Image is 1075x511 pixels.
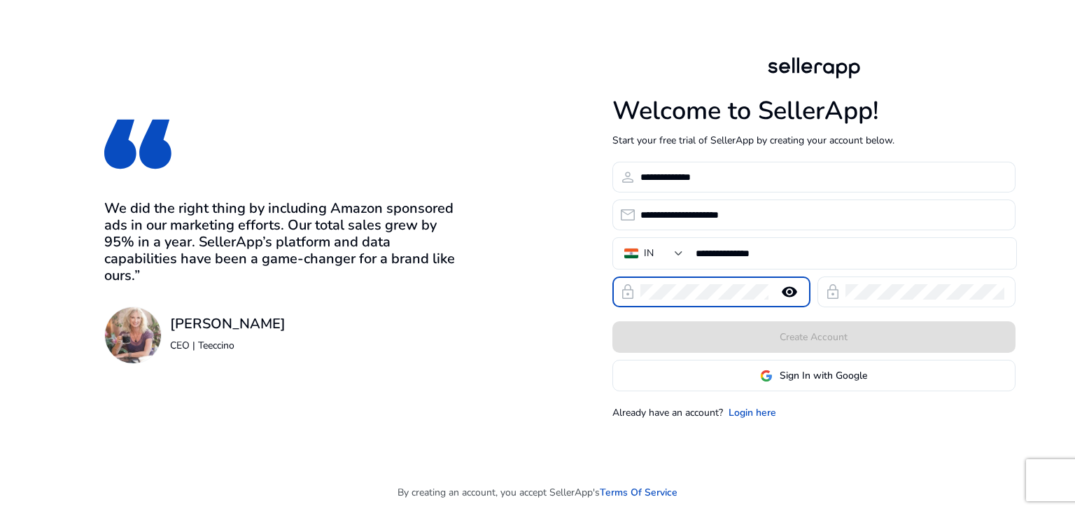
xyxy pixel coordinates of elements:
mat-icon: remove_red_eye [773,283,806,300]
button: Sign In with Google [612,360,1016,391]
img: google-logo.svg [760,370,773,382]
h3: We did the right thing by including Amazon sponsored ads in our marketing efforts. Our total sale... [104,200,463,284]
span: lock [824,283,841,300]
a: Terms Of Service [600,485,677,500]
span: Sign In with Google [780,368,867,383]
span: person [619,169,636,185]
span: email [619,206,636,223]
p: Already have an account? [612,405,723,420]
h1: Welcome to SellerApp! [612,96,1016,126]
a: Login here [729,405,776,420]
span: lock [619,283,636,300]
p: CEO | Teeccino [170,338,286,353]
h3: [PERSON_NAME] [170,316,286,332]
p: Start your free trial of SellerApp by creating your account below. [612,133,1016,148]
div: IN [644,246,654,261]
